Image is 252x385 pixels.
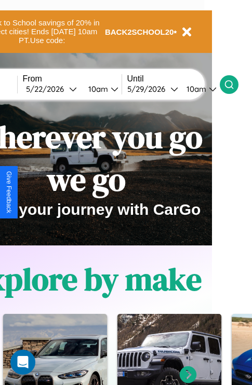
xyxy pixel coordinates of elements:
div: Open Intercom Messenger [10,350,35,375]
div: Give Feedback [5,171,12,213]
label: Until [127,74,220,84]
button: 10am [178,84,220,94]
button: 5/22/2026 [23,84,80,94]
div: 5 / 22 / 2026 [26,84,69,94]
div: 10am [181,84,209,94]
div: 5 / 29 / 2026 [127,84,170,94]
b: BACK2SCHOOL20 [105,27,174,36]
label: From [23,74,122,84]
div: 10am [83,84,111,94]
button: 10am [80,84,122,94]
